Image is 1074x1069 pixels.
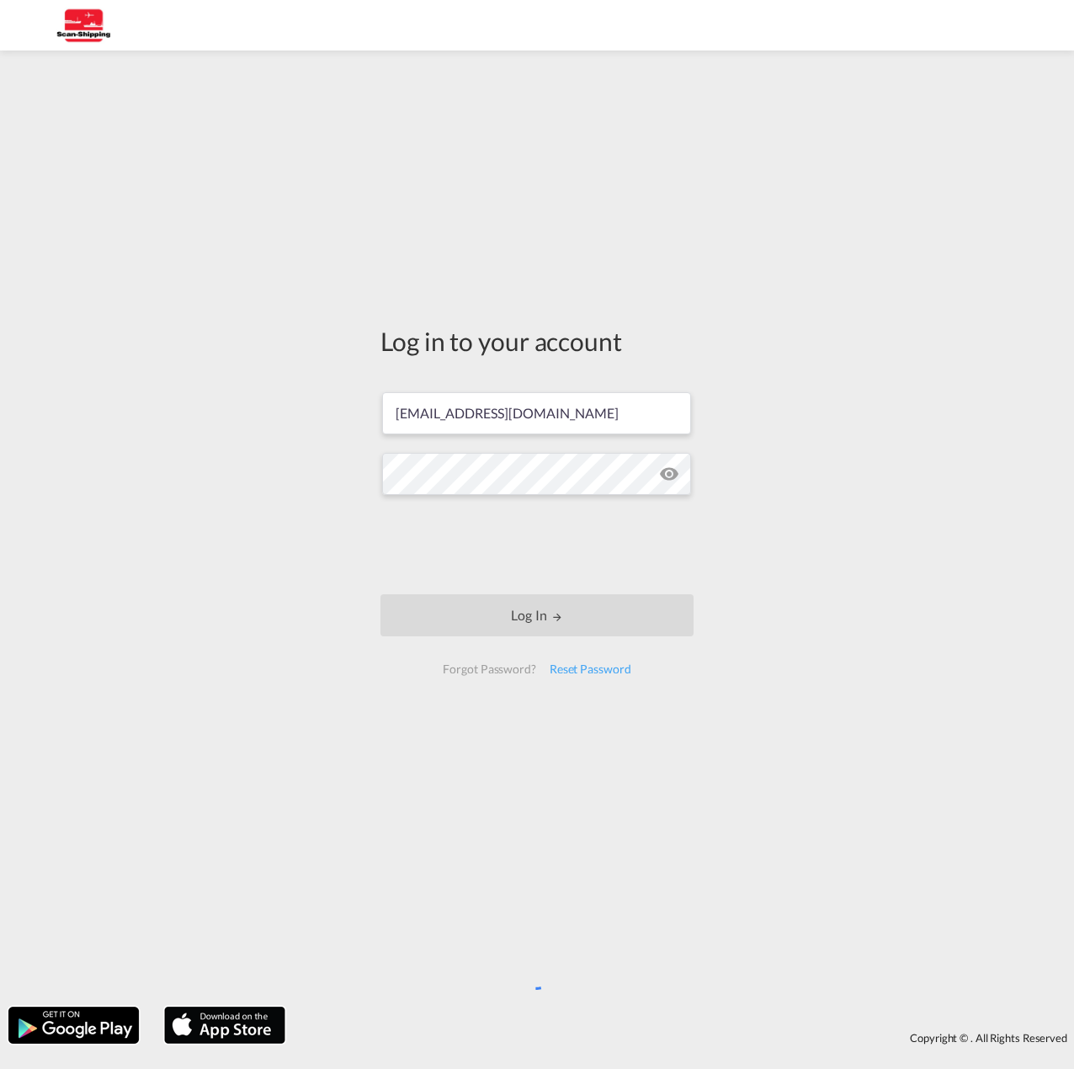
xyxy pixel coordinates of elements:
div: Reset Password [543,654,638,684]
img: google.png [7,1005,141,1045]
iframe: reCAPTCHA [409,512,665,577]
md-icon: icon-eye-off [659,464,679,484]
div: Copyright © . All Rights Reserved [294,1024,1074,1052]
div: Forgot Password? [436,654,542,684]
img: 123b615026f311ee80dabbd30bc9e10f.jpg [25,7,139,45]
input: Enter email/phone number [382,392,691,434]
div: Log in to your account [380,323,694,359]
img: apple.png [162,1005,287,1045]
button: LOGIN [380,594,694,636]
